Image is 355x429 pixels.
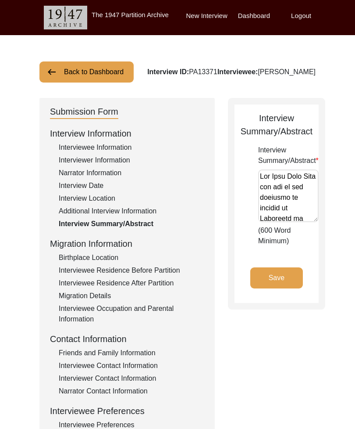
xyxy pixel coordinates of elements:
[186,11,227,21] label: New Interview
[59,155,204,166] div: Interviewer Information
[50,105,118,119] div: Submission Form
[234,112,319,138] div: Interview Summary/Abstract
[59,303,204,324] div: Interviewee Occupation and Parental Information
[50,404,204,418] div: Interviewee Preferences
[59,386,204,397] div: Narrator Contact Information
[59,193,204,204] div: Interview Location
[258,145,319,166] label: Interview Summary/Abstract
[50,332,204,346] div: Contact Information
[217,68,258,76] b: Interviewee:
[238,11,270,21] label: Dashboard
[147,67,316,77] div: PA13371 [PERSON_NAME]
[44,6,87,29] img: header-logo.png
[59,142,204,153] div: Interviewee Information
[59,291,204,301] div: Migration Details
[59,252,204,263] div: Birthplace Location
[92,11,169,18] label: The 1947 Partition Archive
[59,361,204,371] div: Interviewee Contact Information
[46,67,57,77] img: arrow-left.png
[59,373,204,384] div: Interviewer Contact Information
[59,219,204,229] div: Interview Summary/Abstract
[59,265,204,276] div: Interviewee Residence Before Partition
[59,206,204,216] div: Additional Interview Information
[39,61,134,83] button: Back to Dashboard
[50,237,204,250] div: Migration Information
[59,278,204,288] div: Interviewee Residence After Partition
[258,145,319,246] div: (600 Word Minimum)
[291,11,311,21] label: Logout
[250,267,303,288] button: Save
[147,68,189,76] b: Interview ID:
[59,348,204,358] div: Friends and Family Information
[50,127,204,140] div: Interview Information
[59,180,204,191] div: Interview Date
[59,168,204,178] div: Narrator Information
